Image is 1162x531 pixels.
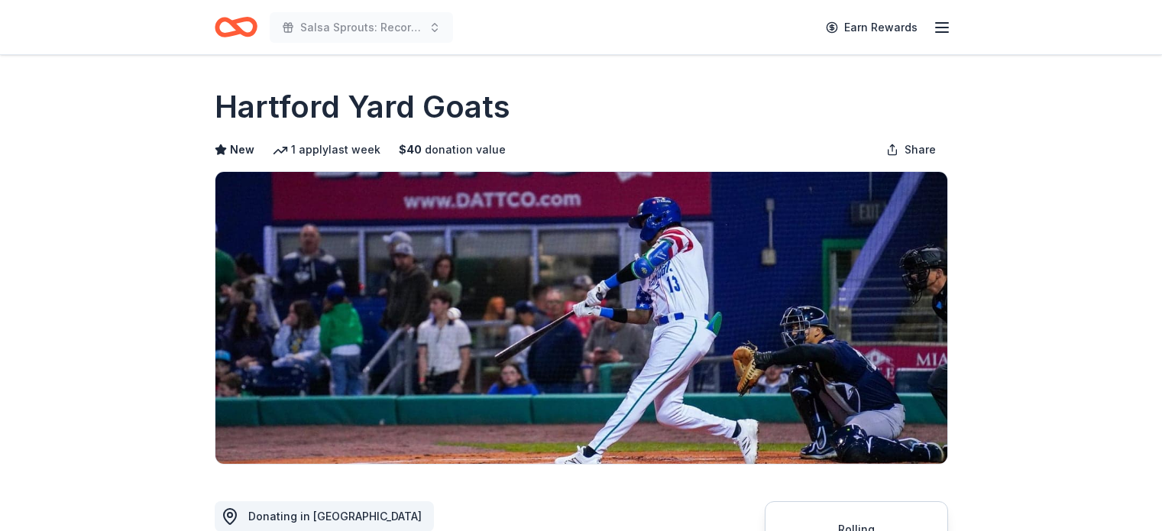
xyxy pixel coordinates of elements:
[817,14,927,41] a: Earn Rewards
[215,9,257,45] a: Home
[273,141,380,159] div: 1 apply last week
[905,141,936,159] span: Share
[874,134,948,165] button: Share
[399,141,422,159] span: $ 40
[248,510,422,523] span: Donating in [GEOGRAPHIC_DATA]
[270,12,453,43] button: Salsa Sprouts: Record-Setting Family Garden Day
[425,141,506,159] span: donation value
[230,141,254,159] span: New
[300,18,422,37] span: Salsa Sprouts: Record-Setting Family Garden Day
[215,86,510,128] h1: Hartford Yard Goats
[215,172,947,464] img: Image for Hartford Yard Goats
